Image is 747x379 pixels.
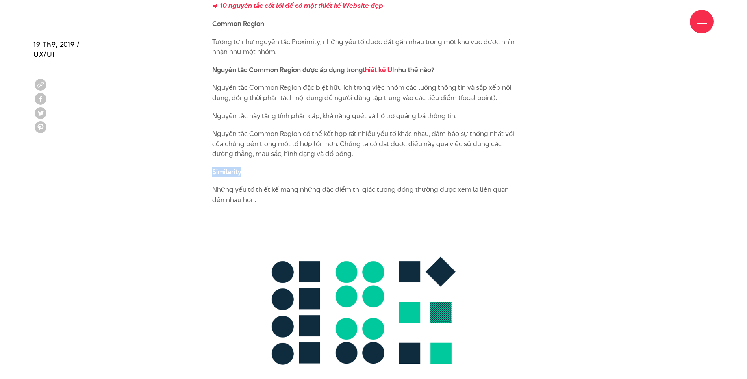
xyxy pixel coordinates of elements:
p: Những yếu tố thiết kế mang những đặc điểm thị giác tương đồng thường được xem là liên quan đến nh... [212,185,515,205]
b: Nguyên tắc Common Region được áp dụng trong như thế nào? [212,65,434,74]
span: 19 Th9, 2019 / UX/UI [33,39,80,59]
b: Similarity [212,167,241,176]
p: Nguyên tắc Common Region đặc biệt hữu ích trong việc nhóm các luồng thông tin và sắp xếp nội dung... [212,83,515,103]
p: Nguyên tắc này tăng tính phân cấp, khả năng quét và hỗ trợ quảng bá thông tin. [212,111,515,121]
p: Nguyên tắc Common Region có thể kết hợp rất nhiều yếu tố khác nhau, đảm bảo sự thống nhất với của... [212,129,515,159]
p: Tương tự như nguyên tắc Proximity, những yếu tố được đặt gần nhau trong một khu vực được nhìn nhậ... [212,37,515,57]
a: thiết kế UI [363,65,394,74]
